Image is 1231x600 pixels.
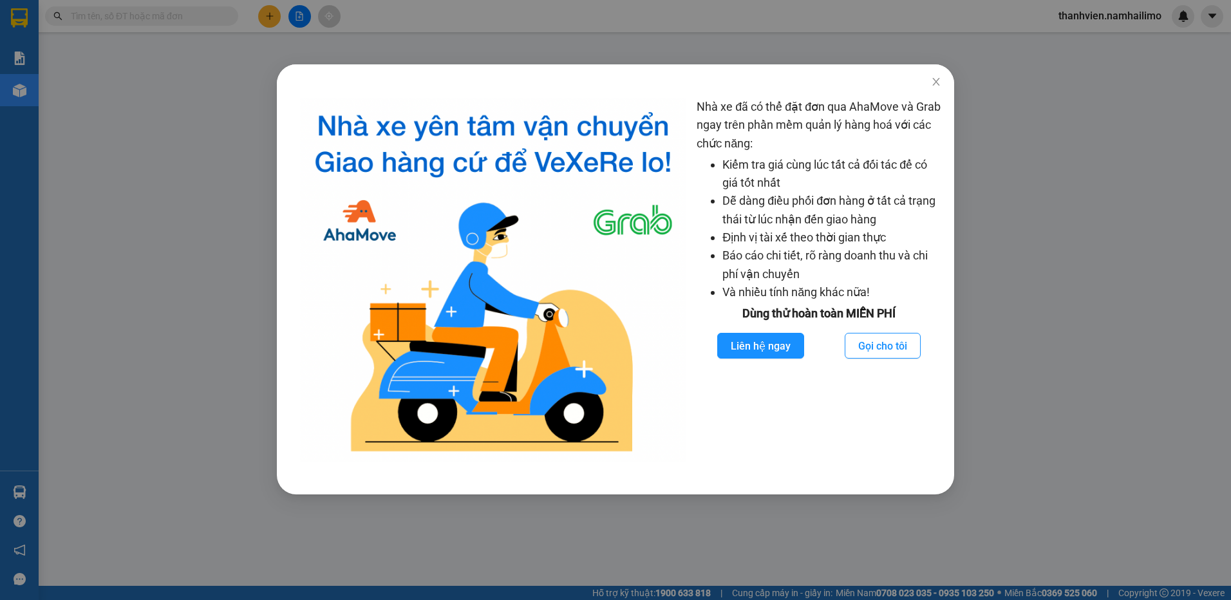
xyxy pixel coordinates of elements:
[697,98,941,462] div: Nhà xe đã có thể đặt đơn qua AhaMove và Grab ngay trên phần mềm quản lý hàng hoá với các chức năng:
[845,333,921,359] button: Gọi cho tôi
[722,247,941,283] li: Báo cáo chi tiết, rõ ràng doanh thu và chi phí vận chuyển
[722,156,941,192] li: Kiểm tra giá cùng lúc tất cả đối tác để có giá tốt nhất
[918,64,954,100] button: Close
[858,338,907,354] span: Gọi cho tôi
[722,283,941,301] li: Và nhiều tính năng khác nữa!
[717,333,804,359] button: Liên hệ ngay
[722,192,941,229] li: Dễ dàng điều phối đơn hàng ở tất cả trạng thái từ lúc nhận đến giao hàng
[697,305,941,323] div: Dùng thử hoàn toàn MIỄN PHÍ
[931,77,941,87] span: close
[300,98,686,462] img: logo
[722,229,941,247] li: Định vị tài xế theo thời gian thực
[731,338,791,354] span: Liên hệ ngay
